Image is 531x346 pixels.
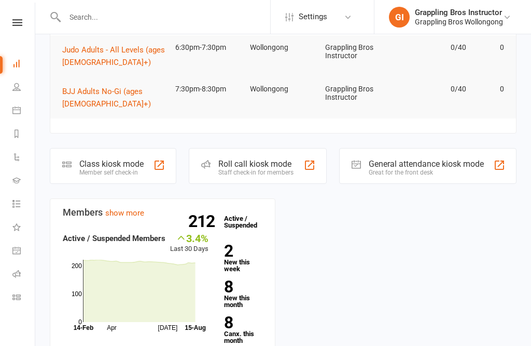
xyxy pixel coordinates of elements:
[320,35,396,68] td: Grappling Bros Instructor
[79,169,144,176] div: Member self check-in
[105,208,144,218] a: show more
[245,77,320,101] td: Wollongong
[63,234,165,243] strong: Active / Suspended Members
[12,100,36,123] a: Calendar
[224,279,262,308] a: 8New this month
[320,77,396,110] td: Grappling Bros Instructor
[396,77,471,101] td: 0/40
[170,232,208,255] div: Last 30 Days
[369,169,484,176] div: Great for the front desk
[224,315,258,330] strong: 8
[369,159,484,169] div: General attendance kiosk mode
[62,85,166,110] button: BJJ Adults No-Gi (ages [DEMOGRAPHIC_DATA]+)
[62,45,165,67] span: Judo Adults - All Levels (ages [DEMOGRAPHIC_DATA]+)
[218,169,294,176] div: Staff check-in for members
[245,35,320,60] td: Wollongong
[170,232,208,244] div: 3.4%
[415,8,503,17] div: Grappling Bros Instructor
[12,76,36,100] a: People
[396,35,471,60] td: 0/40
[171,77,246,101] td: 7:30pm-8:30pm
[471,35,508,60] td: 0
[12,263,36,287] a: Roll call kiosk mode
[218,159,294,169] div: Roll call kiosk mode
[224,315,262,344] a: 8Canx. this month
[171,35,246,60] td: 6:30pm-7:30pm
[219,207,264,236] a: 212Active / Suspended
[62,10,270,24] input: Search...
[12,287,36,310] a: Class kiosk mode
[224,243,262,272] a: 2New this week
[12,123,36,147] a: Reports
[12,240,36,263] a: General attendance kiosk mode
[389,7,410,28] div: GI
[415,17,503,26] div: Grappling Bros Wollongong
[12,217,36,240] a: What's New
[471,77,508,101] td: 0
[224,243,258,259] strong: 2
[63,207,262,218] h3: Members
[62,44,166,69] button: Judo Adults - All Levels (ages [DEMOGRAPHIC_DATA]+)
[188,214,219,229] strong: 212
[299,5,327,29] span: Settings
[12,53,36,76] a: Dashboard
[224,279,258,295] strong: 8
[79,159,144,169] div: Class kiosk mode
[62,87,151,109] span: BJJ Adults No-Gi (ages [DEMOGRAPHIC_DATA]+)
